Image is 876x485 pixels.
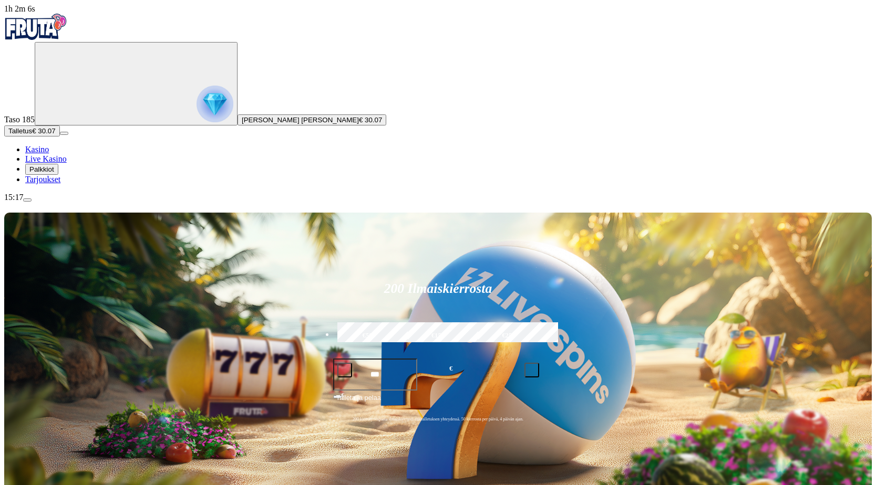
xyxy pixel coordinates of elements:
[337,363,352,377] button: minus icon
[4,33,67,41] a: Fruta
[238,114,386,125] button: [PERSON_NAME] [PERSON_NAME]€ 30.07
[32,127,55,135] span: € 30.07
[8,127,32,135] span: Talletus
[4,14,872,184] nav: Primary
[335,321,400,351] label: €50
[4,145,872,184] nav: Main menu
[23,198,32,202] button: menu
[336,393,381,412] span: Talleta ja pelaa
[25,145,49,154] a: Kasino
[524,363,539,377] button: plus icon
[25,175,60,184] a: Tarjoukset
[405,321,471,351] label: €150
[4,115,35,124] span: Taso 185
[4,14,67,40] img: Fruta
[4,125,60,136] button: Talletusplus icon€ 30.07
[342,392,345,398] span: €
[449,364,452,374] span: €
[359,116,382,124] span: € 30.07
[333,392,543,412] button: Talleta ja pelaa
[29,165,54,173] span: Palkkiot
[25,164,58,175] button: Palkkiot
[197,86,233,122] img: reward progress
[35,42,238,125] button: reward progress
[60,132,68,135] button: menu
[4,4,35,13] span: user session time
[4,193,23,202] span: 15:17
[476,321,541,351] label: €250
[242,116,359,124] span: [PERSON_NAME] [PERSON_NAME]
[25,154,67,163] a: Live Kasino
